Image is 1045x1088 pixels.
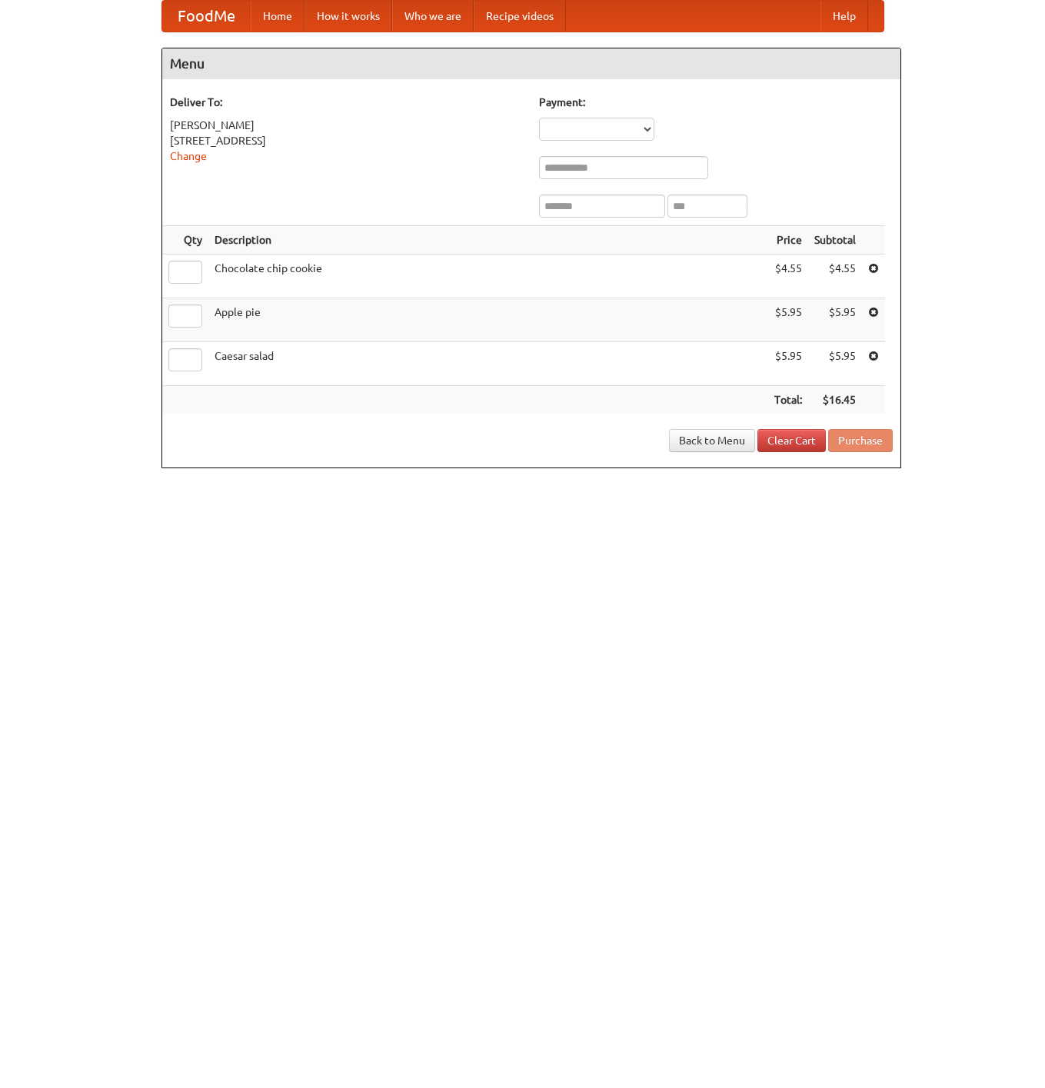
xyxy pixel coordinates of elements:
[828,429,893,452] button: Purchase
[808,386,862,414] th: $16.45
[768,298,808,342] td: $5.95
[162,226,208,255] th: Qty
[808,226,862,255] th: Subtotal
[170,150,207,162] a: Change
[539,95,893,110] h5: Payment:
[474,1,566,32] a: Recipe videos
[208,342,768,386] td: Caesar salad
[208,226,768,255] th: Description
[820,1,868,32] a: Help
[170,95,524,110] h5: Deliver To:
[208,298,768,342] td: Apple pie
[808,342,862,386] td: $5.95
[162,48,900,79] h4: Menu
[768,342,808,386] td: $5.95
[808,255,862,298] td: $4.55
[768,386,808,414] th: Total:
[170,133,524,148] div: [STREET_ADDRESS]
[768,255,808,298] td: $4.55
[208,255,768,298] td: Chocolate chip cookie
[305,1,392,32] a: How it works
[808,298,862,342] td: $5.95
[768,226,808,255] th: Price
[162,1,251,32] a: FoodMe
[251,1,305,32] a: Home
[669,429,755,452] a: Back to Menu
[757,429,826,452] a: Clear Cart
[170,118,524,133] div: [PERSON_NAME]
[392,1,474,32] a: Who we are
